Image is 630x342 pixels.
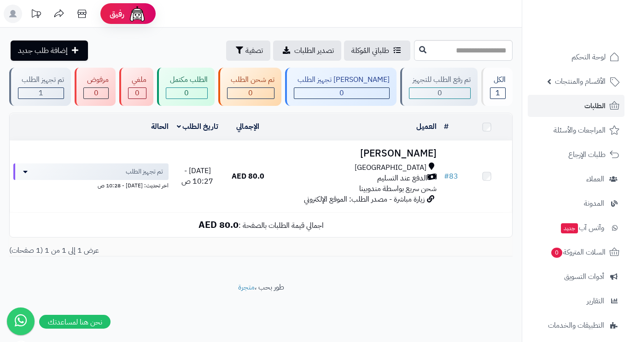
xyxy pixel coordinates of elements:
[528,119,624,141] a: المراجعات والأسئلة
[416,121,437,132] a: العميل
[135,87,140,99] span: 0
[216,68,283,106] a: تم شحن الطلب 0
[554,124,606,137] span: المراجعات والأسئلة
[11,41,88,61] a: إضافة طلب جديد
[398,68,479,106] a: تم رفع الطلب للتجهيز 0
[227,75,274,85] div: تم شحن الطلب
[238,282,255,293] a: متجرة
[245,45,263,56] span: تصفية
[550,246,606,259] span: السلات المتروكة
[198,218,239,232] b: 80.0 AED
[409,88,470,99] div: 0
[248,87,253,99] span: 0
[561,223,578,233] span: جديد
[18,45,68,56] span: إضافة طلب جديد
[273,41,341,61] a: تصدير الطلبات
[564,270,604,283] span: أدوات التسويق
[277,148,437,159] h3: [PERSON_NAME]
[560,221,604,234] span: وآتس آب
[177,121,219,132] a: تاريخ الطلب
[232,171,264,182] span: 80.0 AED
[2,245,261,256] div: عرض 1 إلى 1 من 1 (1 صفحات)
[528,290,624,312] a: التقارير
[294,45,334,56] span: تصدير الطلبات
[128,75,146,85] div: ملغي
[166,88,207,99] div: 0
[496,87,500,99] span: 1
[24,5,47,25] a: تحديثات المنصة
[73,68,117,106] a: مرفوض 0
[355,162,426,173] span: [GEOGRAPHIC_DATA]
[568,148,606,161] span: طلبات الإرجاع
[586,173,604,185] span: العملاء
[18,75,64,85] div: تم تجهيز الطلب
[551,247,563,258] span: 0
[528,95,624,117] a: الطلبات
[184,87,189,99] span: 0
[528,241,624,263] a: السلات المتروكة0
[567,16,621,35] img: logo-2.png
[151,121,169,132] a: الحالة
[294,88,389,99] div: 0
[294,75,390,85] div: [PERSON_NAME] تجهيز الطلب
[10,213,512,237] td: اجمالي قيمة الطلبات بالصفحة :
[490,75,506,85] div: الكل
[548,319,604,332] span: التطبيقات والخدمات
[344,41,410,61] a: طلباتي المُوكلة
[351,45,389,56] span: طلباتي المُوكلة
[528,192,624,214] a: المدونة
[283,68,398,106] a: [PERSON_NAME] تجهيز الطلب 0
[39,87,43,99] span: 1
[339,87,344,99] span: 0
[584,197,604,210] span: المدونة
[84,88,108,99] div: 0
[555,75,606,88] span: الأقسام والمنتجات
[584,99,606,112] span: الطلبات
[117,68,155,106] a: ملغي 0
[444,121,449,132] a: #
[437,87,442,99] span: 0
[128,5,146,23] img: ai-face.png
[528,266,624,288] a: أدوات التسويق
[126,167,163,176] span: تم تجهيز الطلب
[479,68,514,106] a: الكل1
[409,75,471,85] div: تم رفع الطلب للتجهيز
[226,41,270,61] button: تصفية
[155,68,216,106] a: الطلب مكتمل 0
[528,217,624,239] a: وآتس آبجديد
[13,180,169,190] div: اخر تحديث: [DATE] - 10:28 ص
[444,171,449,182] span: #
[236,121,259,132] a: الإجمالي
[83,75,109,85] div: مرفوض
[110,8,124,19] span: رفيق
[359,183,437,194] span: شحن سريع بواسطة مندوبينا
[304,194,425,205] span: زيارة مباشرة - مصدر الطلب: الموقع الإلكتروني
[528,46,624,68] a: لوحة التحكم
[572,51,606,64] span: لوحة التحكم
[444,171,458,182] a: #83
[377,173,427,184] span: الدفع عند التسليم
[7,68,73,106] a: تم تجهيز الطلب 1
[18,88,64,99] div: 1
[128,88,146,99] div: 0
[227,88,274,99] div: 0
[528,314,624,336] a: التطبيقات والخدمات
[528,168,624,190] a: العملاء
[166,75,207,85] div: الطلب مكتمل
[587,295,604,307] span: التقارير
[94,87,99,99] span: 0
[181,165,213,187] span: [DATE] - 10:27 ص
[528,144,624,166] a: طلبات الإرجاع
